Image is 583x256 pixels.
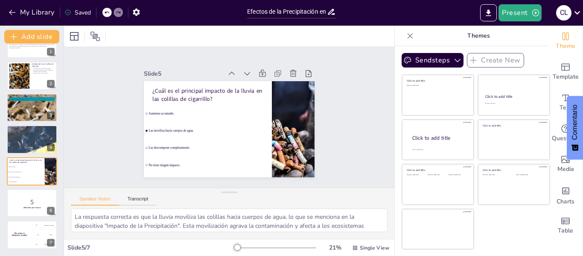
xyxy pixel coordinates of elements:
[407,79,468,82] div: Click to add title
[47,48,55,56] div: 1
[9,130,55,132] p: Mejorar la infraestructura de recolección.
[7,232,32,237] h4: The winner is [PERSON_NAME]
[149,103,271,120] span: Aumenta su tamaño.
[247,6,327,18] input: Insert title
[7,189,57,217] div: 6
[9,98,55,100] p: Efecto en [PERSON_NAME] y océanos.
[148,121,269,137] span: Las moviliza hacia cuerpos de agua.
[548,179,583,210] div: Add charts and graphs
[9,95,55,97] p: Impacto de la Precipitación
[483,124,544,127] div: Click to add title
[8,171,44,172] span: Las moviliza hacia cuerpos de agua.
[146,138,267,154] span: Las descompone completamente.
[548,149,583,179] div: Add images, graphics, shapes or video
[32,71,55,72] p: Impacto en la vida marina.
[567,96,583,160] button: Comentarios - Mostrar encuesta
[67,244,234,252] div: Slide 5 / 7
[47,207,55,215] div: 6
[9,132,55,133] p: Fomentar un cambio de comportamiento.
[32,69,55,71] p: Las colillas afectan la calidad del agua.
[402,53,463,68] button: Sendsteps
[548,210,583,241] div: Add a table
[360,244,389,251] span: Single View
[412,135,467,142] div: Click to add title
[64,9,91,17] div: Saved
[556,4,571,21] button: C L
[557,197,574,206] span: Charts
[557,165,574,174] span: Media
[47,144,55,151] div: 4
[144,155,265,171] span: No tiene ningún impacto.
[548,118,583,149] div: Get real-time input from your audience
[9,159,42,164] p: ¿Cuál es el principal impacto de la lluvia en las colillas de cigarrillo?
[8,166,44,167] span: Aumenta su tamaño.
[149,61,227,77] div: Slide 5
[32,68,55,69] p: Las colillas son desechos comunes.
[556,5,571,21] div: C L
[553,72,579,82] span: Template
[32,230,57,240] div: 200
[47,175,55,183] div: 5
[407,168,468,172] div: Click to add title
[71,196,119,206] button: Speaker Notes
[154,79,266,106] p: ¿Cuál es el principal impacto de la lluvia en las colillas de cigarrillo?
[32,72,55,74] p: Necesidad de concienciación.
[8,176,44,177] span: Las descompone completamente.
[71,209,388,232] textarea: La respuesta correcta es que la lluvia moviliza las colillas hacia cuerpos de agua, lo que se men...
[498,4,541,21] button: Present
[32,62,55,67] p: Introducción a las Colillas de Cigarrillo
[548,56,583,87] div: Add ready made slides
[560,103,571,112] span: Text
[9,129,55,130] p: Implementar campañas de concienciación.
[7,125,57,153] div: 4
[32,240,57,249] div: 300
[50,234,52,235] div: Jaap
[571,105,578,140] font: Comentario
[407,85,468,87] div: Click to add text
[548,87,583,118] div: Add text boxes
[9,47,55,49] p: Generated with [URL]
[407,174,426,176] div: Click to add text
[119,196,157,206] button: Transcript
[480,4,497,21] button: Export to PowerPoint
[7,30,57,58] div: 1
[7,62,57,90] div: 2
[483,168,544,172] div: Click to add title
[9,197,55,207] p: 5
[47,239,55,247] div: 7
[483,174,510,176] div: Click to add text
[23,206,41,209] strong: ¡Prepárate para el quiz!
[9,127,55,129] p: Estrategias de Mitigación
[417,26,540,46] p: Themes
[90,31,100,41] span: Position
[485,103,542,105] div: Click to add text
[47,80,55,88] div: 2
[558,226,573,235] span: Table
[7,221,57,249] div: 7
[485,94,542,99] div: Click to add title
[7,157,57,185] div: 5
[44,244,53,245] div: [PERSON_NAME]
[556,41,575,51] span: Theme
[428,174,447,176] div: Click to add text
[9,100,55,102] p: Sustancias químicas nocivas.
[325,244,345,252] div: 21 %
[548,26,583,56] div: Change the overall theme
[8,181,44,182] span: No tiene ningún impacto.
[32,221,57,230] div: 100
[47,112,55,119] div: 3
[552,134,580,143] span: Questions
[467,53,524,68] button: Create New
[9,44,55,47] p: Esta presentación analiza cómo las condiciones climáticas, especialmente la lluvia, influyen en l...
[412,149,466,151] div: Click to add body
[7,94,57,122] div: 3
[4,30,59,44] button: Add slide
[449,174,468,176] div: Click to add text
[6,6,58,19] button: My Library
[67,29,81,43] div: Layout
[9,97,55,98] p: La lluvia moviliza colillas.
[516,174,543,176] div: Click to add text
